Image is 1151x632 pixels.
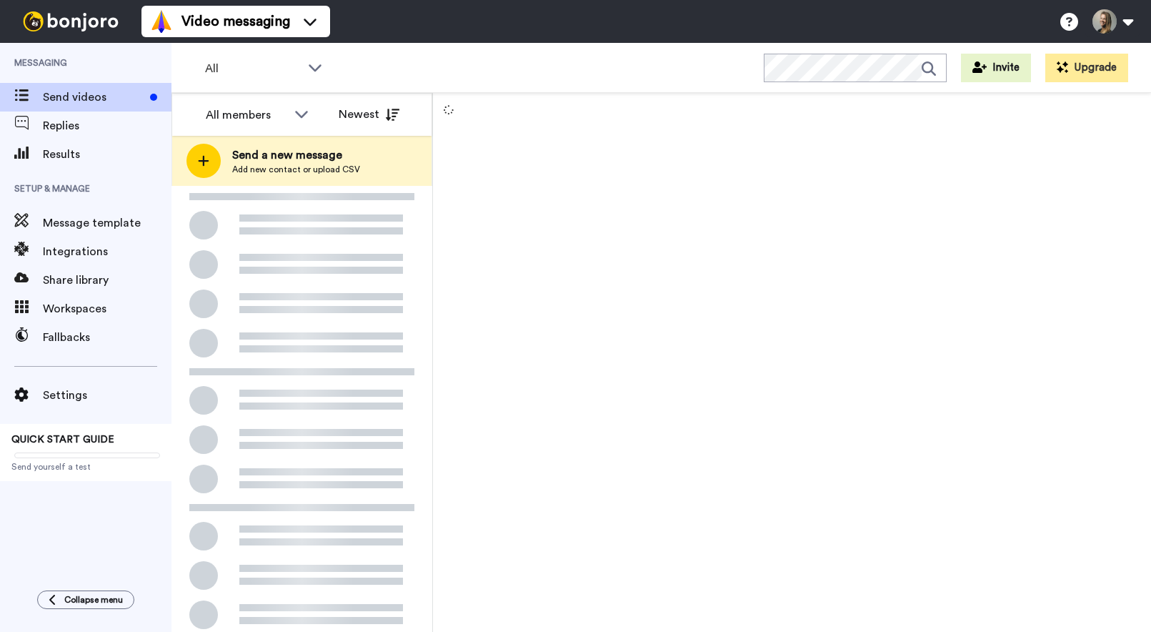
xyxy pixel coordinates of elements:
span: Add new contact or upload CSV [232,164,360,175]
span: Collapse menu [64,594,123,606]
span: Integrations [43,243,171,260]
span: Replies [43,117,171,134]
span: Settings [43,387,171,404]
img: bj-logo-header-white.svg [17,11,124,31]
span: Fallbacks [43,329,171,346]
span: Share library [43,272,171,289]
div: All members [206,107,287,124]
button: Invite [961,54,1031,82]
img: vm-color.svg [150,10,173,33]
button: Upgrade [1045,54,1128,82]
span: Video messaging [181,11,290,31]
button: Collapse menu [37,591,134,609]
span: Message template [43,214,171,232]
span: Send videos [43,89,144,106]
span: Send yourself a test [11,461,160,473]
span: Send a new message [232,147,360,164]
span: QUICK START GUIDE [11,435,114,445]
button: Newest [328,100,410,129]
span: Results [43,146,171,163]
span: Workspaces [43,300,171,317]
span: All [205,60,301,77]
